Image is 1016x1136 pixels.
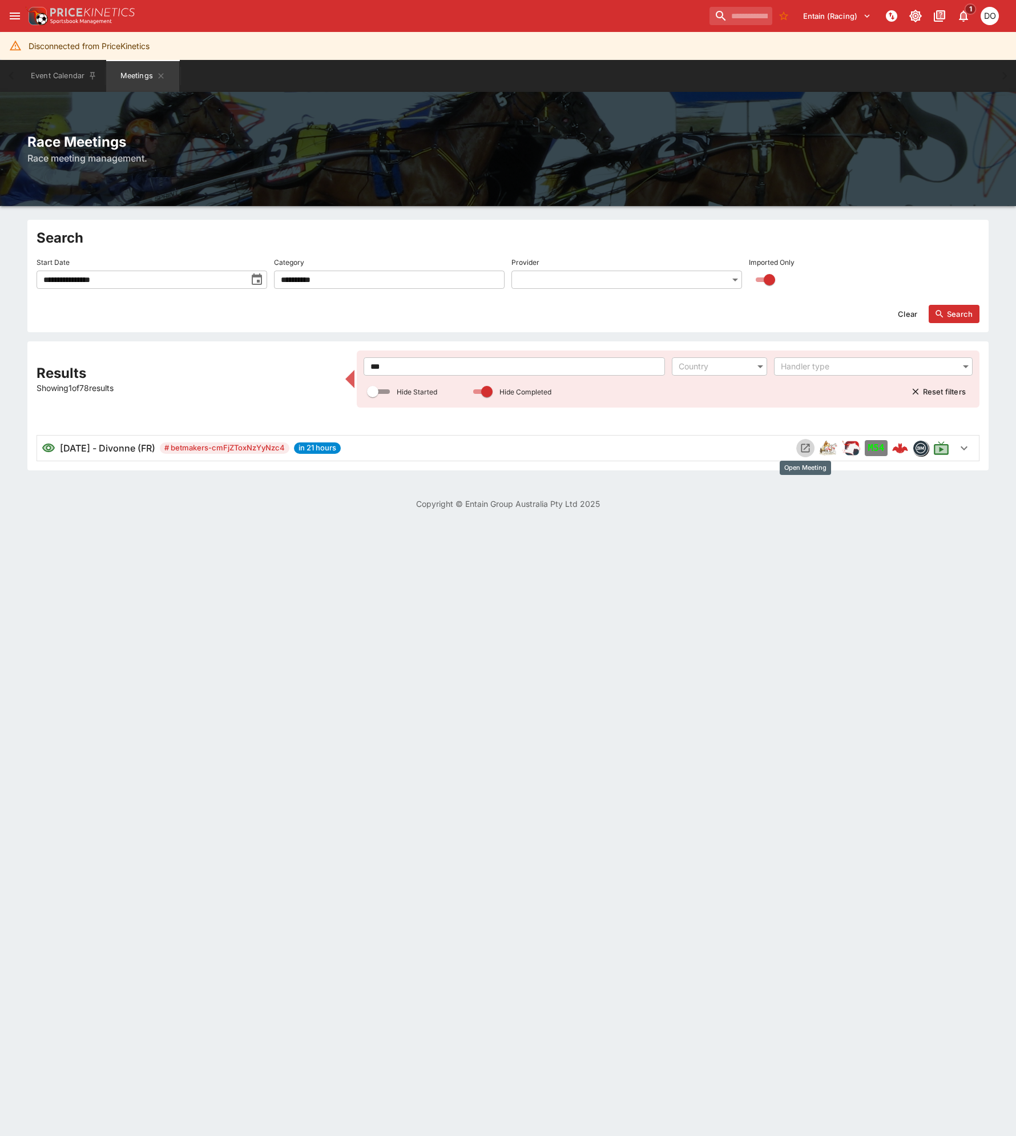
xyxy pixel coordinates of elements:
[796,439,815,457] button: Open Meeting
[892,440,908,456] img: logo-cerberus--red.svg
[50,8,135,17] img: PriceKinetics
[499,387,551,397] p: Hide Completed
[397,387,437,397] p: Hide Started
[247,269,267,290] button: toggle date time picker
[294,442,341,454] span: in 21 hours
[977,3,1002,29] button: Daniel Olerenshaw
[29,35,150,57] div: Disconnected from PriceKinetics
[913,440,929,456] div: betmakers
[749,257,795,267] p: Imported Only
[42,441,55,455] svg: Visible
[511,257,539,267] p: Provider
[37,229,979,247] h2: Search
[891,305,924,323] button: Clear
[25,5,48,27] img: PriceKinetics Logo
[37,382,338,394] p: Showing 1 of 78 results
[953,6,974,26] button: Notifications
[929,305,979,323] button: Search
[780,461,831,475] div: Open Meeting
[965,3,977,15] span: 1
[709,7,772,25] input: search
[905,382,973,401] button: Reset filters
[27,133,989,151] h2: Race Meetings
[27,151,989,165] h6: Race meeting management.
[781,361,954,372] div: Handler type
[981,7,999,25] div: Daniel Olerenshaw
[106,60,179,92] button: Meetings
[905,6,926,26] button: Toggle light/dark mode
[929,6,950,26] button: Documentation
[913,441,928,456] img: betmakers.png
[37,364,338,382] h2: Results
[274,257,304,267] p: Category
[819,439,837,457] img: harness_racing.png
[933,440,949,456] svg: Live
[60,441,155,455] h6: [DATE] - Divonne (FR)
[865,440,888,456] div: Jetbet Pending
[819,439,837,457] div: harness_racing
[842,439,860,457] img: racing.png
[5,6,25,26] button: open drawer
[842,439,860,457] div: ParallelRacing Handler
[160,442,289,454] span: # betmakers-cmFjZToxNzYyNzc4
[24,60,104,92] button: Event Calendar
[37,257,70,267] p: Start Date
[881,6,902,26] button: NOT Connected to PK
[775,7,793,25] button: No Bookmarks
[796,7,878,25] button: Select Tenant
[679,361,749,372] div: Country
[50,19,112,24] img: Sportsbook Management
